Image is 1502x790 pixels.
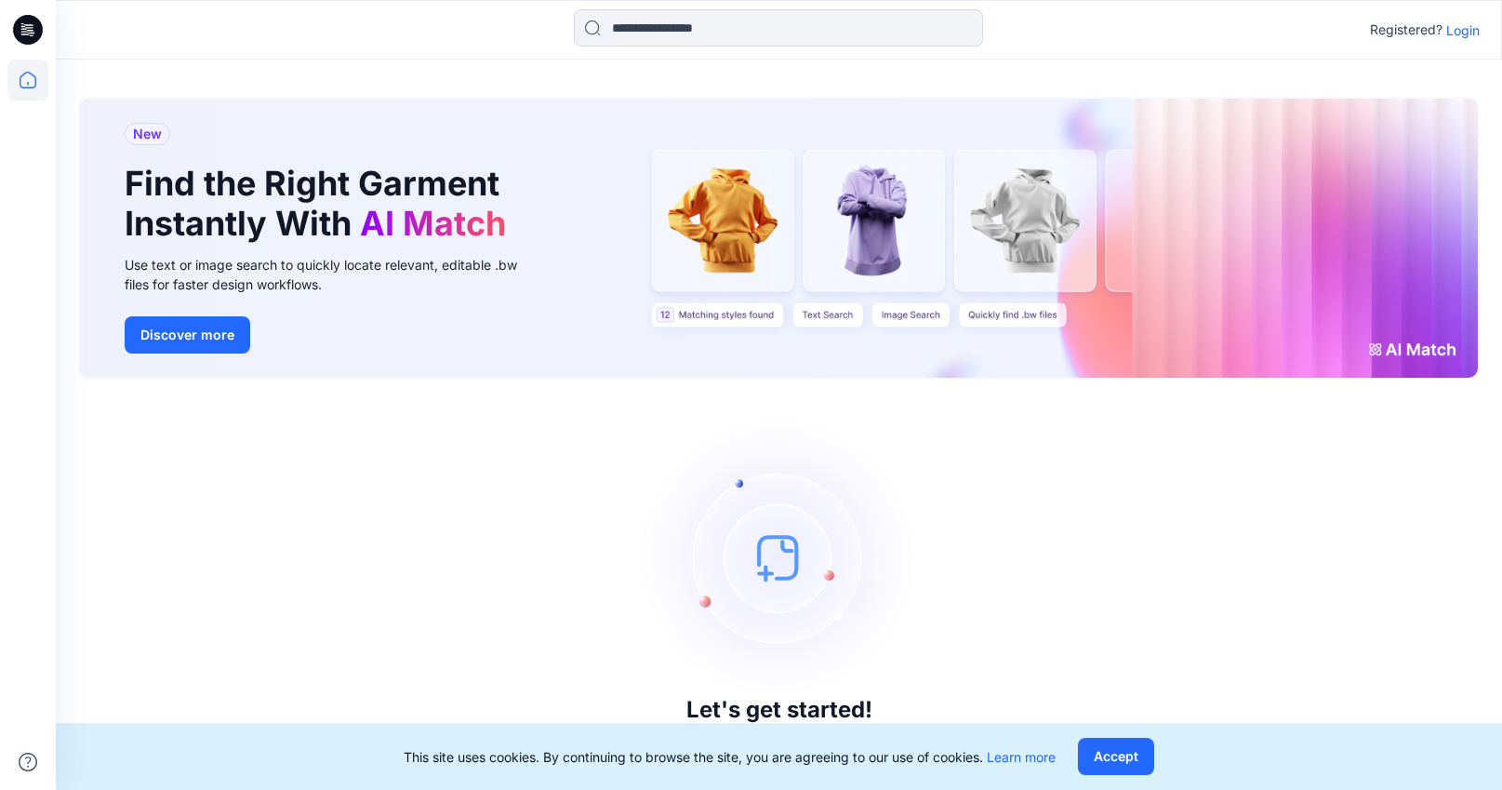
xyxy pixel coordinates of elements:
[360,203,506,244] span: AI Match
[125,255,543,294] div: Use text or image search to quickly locate relevant, editable .bw files for faster design workflows.
[1078,738,1154,775] button: Accept
[686,697,872,723] h3: Let's get started!
[640,418,919,697] img: empty-state-image.svg
[133,123,162,145] span: New
[404,747,1056,767] p: This site uses cookies. By continuing to browse the site, you are agreeing to our use of cookies.
[125,316,250,354] button: Discover more
[987,749,1056,765] a: Learn more
[1370,19,1442,41] p: Registered?
[1446,20,1480,40] p: Login
[125,164,515,244] h1: Find the Right Garment Instantly With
